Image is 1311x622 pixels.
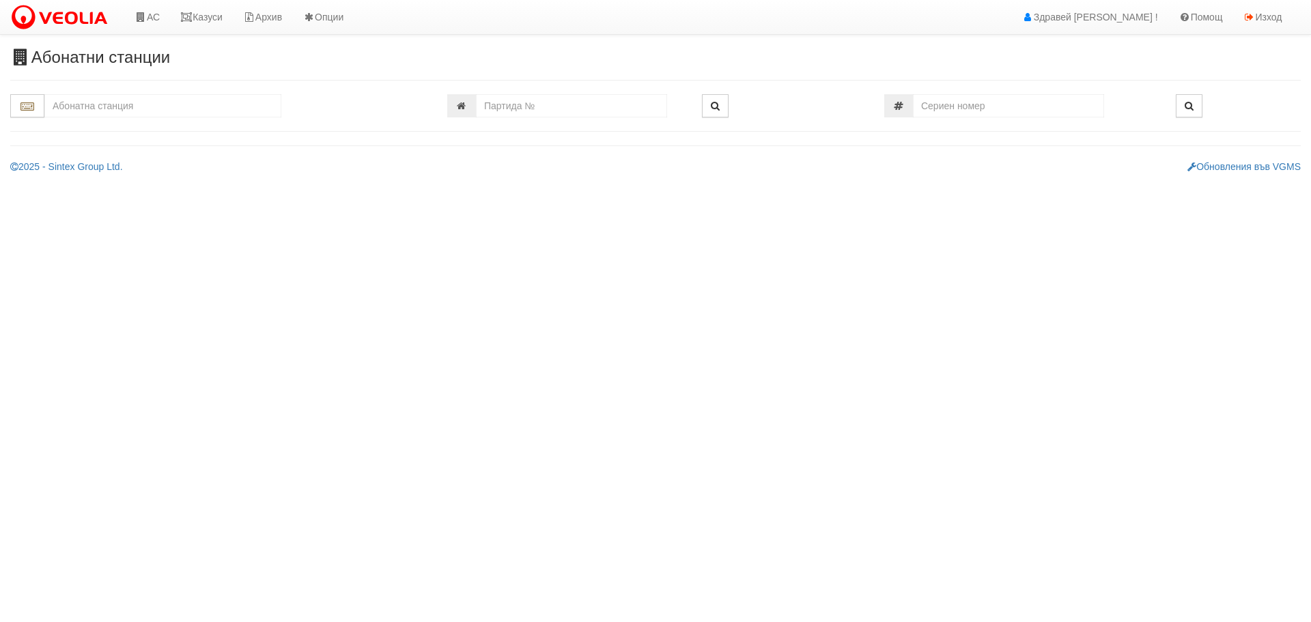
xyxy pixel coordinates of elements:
input: Партида № [476,94,667,117]
img: VeoliaLogo.png [10,3,114,32]
a: Обновления във VGMS [1187,161,1301,172]
h3: Абонатни станции [10,48,1301,66]
a: 2025 - Sintex Group Ltd. [10,161,123,172]
input: Сериен номер [913,94,1104,117]
input: Абонатна станция [44,94,281,117]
